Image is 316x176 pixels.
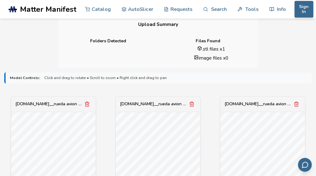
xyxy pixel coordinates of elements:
[169,46,254,52] li: .stl files x 1
[292,100,301,108] button: Remove model
[187,100,196,108] button: Remove model
[162,39,254,44] h4: Files Found
[298,158,312,172] button: Send feedback via email
[20,5,76,14] span: Matter Manifest
[225,102,292,107] div: [DOMAIN_NAME]__rueda avion adri 2 (1).stl
[294,1,313,18] button: Sign In
[44,76,167,80] span: Click and drag to rotate • Scroll to zoom • Right click and drag to pan
[58,15,258,34] h3: Upload Summary
[120,102,187,107] div: [DOMAIN_NAME]__rueda avion adri 2 (1).stl
[10,76,40,80] strong: Model Controls:
[169,55,254,61] li: image files x 0
[15,102,83,107] div: [DOMAIN_NAME]__rueda avion adri 2 (1).stl
[83,100,91,108] button: Remove model
[62,39,154,44] h4: Folders Detected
